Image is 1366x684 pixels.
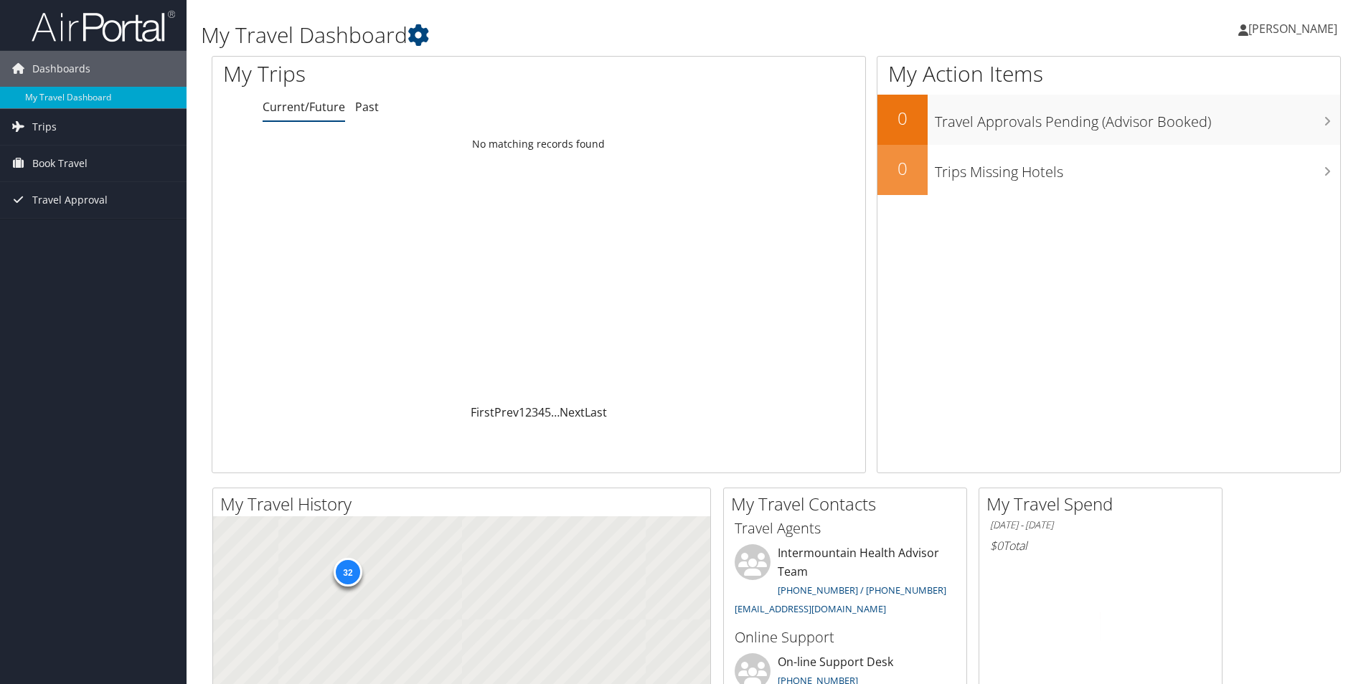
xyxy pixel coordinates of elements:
[263,99,345,115] a: Current/Future
[877,59,1340,89] h1: My Action Items
[551,404,560,420] span: …
[494,404,519,420] a: Prev
[585,404,607,420] a: Last
[935,155,1340,182] h3: Trips Missing Hotels
[32,182,108,218] span: Travel Approval
[220,492,710,516] h2: My Travel History
[877,95,1340,145] a: 0Travel Approvals Pending (Advisor Booked)
[545,404,551,420] a: 5
[735,602,886,615] a: [EMAIL_ADDRESS][DOMAIN_NAME]
[471,404,494,420] a: First
[560,404,585,420] a: Next
[990,518,1211,532] h6: [DATE] - [DATE]
[935,105,1340,132] h3: Travel Approvals Pending (Advisor Booked)
[538,404,545,420] a: 4
[735,627,956,647] h3: Online Support
[1238,7,1352,50] a: [PERSON_NAME]
[532,404,538,420] a: 3
[990,538,1003,554] span: $0
[986,492,1222,516] h2: My Travel Spend
[32,9,175,43] img: airportal-logo.png
[727,544,963,621] li: Intermountain Health Advisor Team
[1248,21,1337,37] span: [PERSON_NAME]
[32,146,88,181] span: Book Travel
[877,156,928,181] h2: 0
[223,59,583,89] h1: My Trips
[355,99,379,115] a: Past
[519,404,525,420] a: 1
[32,51,90,87] span: Dashboards
[32,109,57,145] span: Trips
[212,131,865,157] td: No matching records found
[990,538,1211,554] h6: Total
[735,518,956,538] h3: Travel Agents
[778,584,946,597] a: [PHONE_NUMBER] / [PHONE_NUMBER]
[201,20,968,50] h1: My Travel Dashboard
[877,145,1340,195] a: 0Trips Missing Hotels
[731,492,966,516] h2: My Travel Contacts
[525,404,532,420] a: 2
[877,106,928,130] h2: 0
[333,558,362,586] div: 32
